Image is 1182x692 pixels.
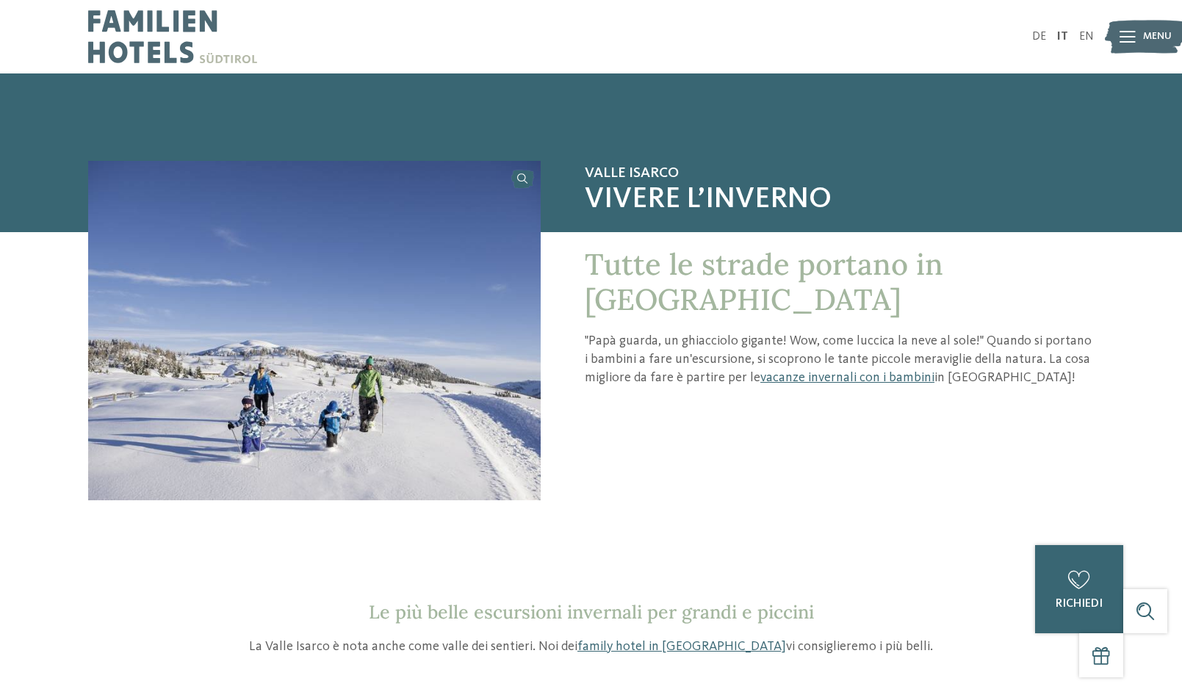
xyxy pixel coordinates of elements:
[1032,31,1046,43] a: DE
[369,600,814,624] span: Le più belle escursioni invernali per grandi e piccini
[585,245,943,318] span: Tutte le strade portano in [GEOGRAPHIC_DATA]
[585,182,1094,217] span: Vivere l’inverno
[242,638,940,656] p: La Valle Isarco è nota anche come valle dei sentieri. Noi dei vi consiglieremo i più belli.
[1079,31,1094,43] a: EN
[1035,545,1123,633] a: richiedi
[1056,598,1103,610] span: richiedi
[585,165,1094,182] span: Valle Isarco
[577,640,786,653] a: family hotel in [GEOGRAPHIC_DATA]
[585,332,1094,388] p: "Papà guarda, un ghiacciolo gigante! Wow, come luccica la neve al sole!" Quando si portano i bamb...
[1143,29,1172,44] span: Menu
[760,371,934,384] a: vacanze invernali con i bambini
[88,161,541,500] img: Il fascino delle escursioni invernali in Valle Isarco
[1057,31,1068,43] a: IT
